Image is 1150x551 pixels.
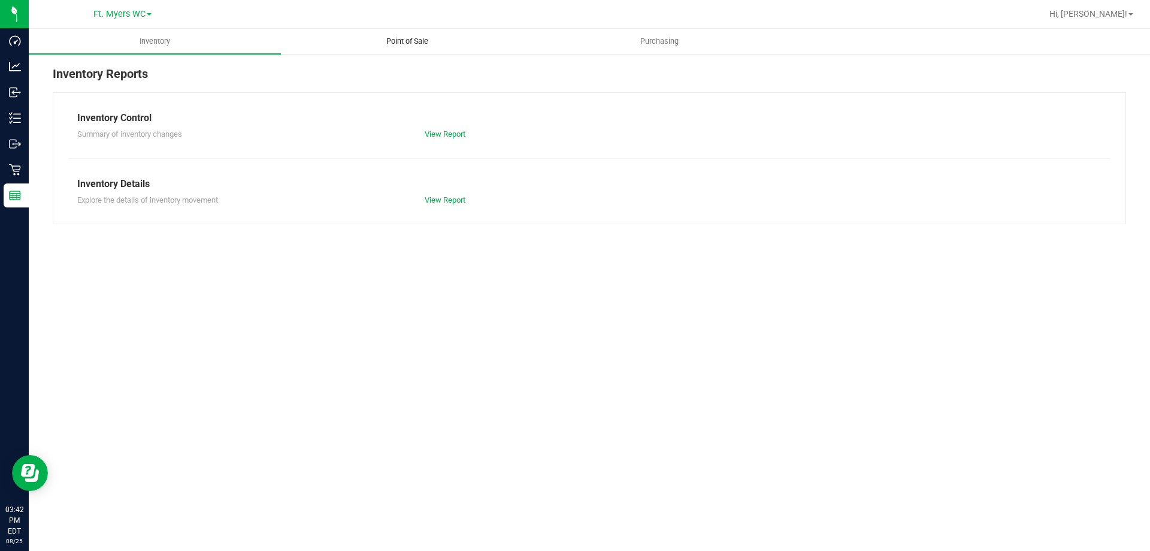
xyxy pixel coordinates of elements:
p: 03:42 PM EDT [5,504,23,537]
inline-svg: Inventory [9,112,21,124]
inline-svg: Reports [9,189,21,201]
inline-svg: Retail [9,164,21,176]
a: Point of Sale [281,29,533,54]
span: Purchasing [624,36,695,47]
inline-svg: Inbound [9,86,21,98]
div: Inventory Control [77,111,1101,125]
inline-svg: Dashboard [9,35,21,47]
div: Inventory Reports [53,65,1126,92]
span: Point of Sale [370,36,444,47]
a: Inventory [29,29,281,54]
div: Inventory Details [77,177,1101,191]
span: Ft. Myers WC [93,9,146,19]
inline-svg: Outbound [9,138,21,150]
a: Purchasing [533,29,785,54]
inline-svg: Analytics [9,61,21,73]
a: View Report [425,130,465,138]
iframe: Resource center [12,455,48,491]
span: Inventory [123,36,186,47]
p: 08/25 [5,537,23,546]
span: Hi, [PERSON_NAME]! [1049,9,1127,19]
span: Summary of inventory changes [77,130,182,138]
a: View Report [425,195,465,204]
span: Explore the details of inventory movement [77,195,218,204]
